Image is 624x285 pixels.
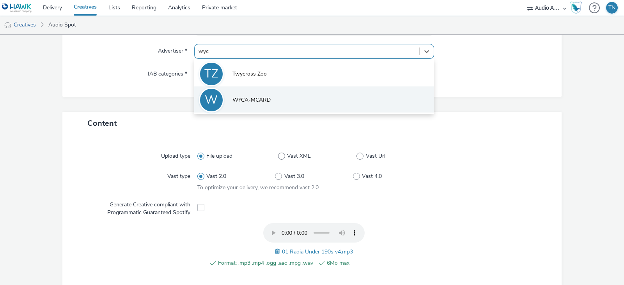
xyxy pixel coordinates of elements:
label: Vast type [164,169,193,180]
span: To optimize your delivery, we recommend vast 2.0 [197,184,319,191]
span: Vast 4.0 [362,172,382,180]
span: Format: .mp3 .mp4 .ogg .aac .mpg .wav [218,259,313,268]
a: Audio Spot [44,16,80,34]
span: WYCA-MCARD [232,96,271,104]
span: Twycross Zoo [232,70,267,78]
div: W [205,89,218,111]
a: Hawk Academy [570,2,585,14]
span: File upload [206,152,232,160]
label: IAB categories * [145,67,190,78]
label: Upload type [158,149,193,160]
div: TZ [204,63,218,85]
img: undefined Logo [2,3,32,13]
div: TN [608,2,615,14]
label: Advertiser * [155,44,190,55]
span: 01 Radia Under 190s v4.mp3 [282,248,353,255]
span: Content [87,118,117,128]
span: Vast 3.0 [284,172,304,180]
span: 6Mo max [327,259,422,268]
span: Vast XML [287,152,311,160]
img: audio [4,21,12,29]
span: Vast 2.0 [206,172,226,180]
label: Generate Creative compliant with Programmatic Guaranteed Spotify [76,198,193,217]
img: Hawk Academy [570,2,582,14]
span: Vast Url [366,152,385,160]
